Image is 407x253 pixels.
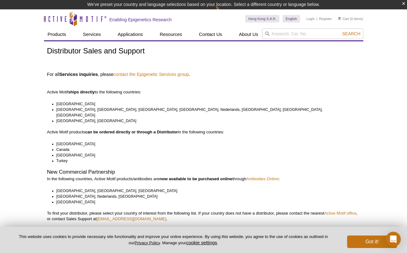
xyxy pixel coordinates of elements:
li: [GEOGRAPHIC_DATA] [56,199,355,205]
li: [GEOGRAPHIC_DATA], Nederlands, [GEOGRAPHIC_DATA] [56,194,355,199]
strong: ships directly [68,90,95,94]
h4: For all , please . [47,72,360,77]
a: Resources [156,28,186,40]
a: contact the Epigenetic Services group [114,72,189,77]
a: About Us [235,28,262,40]
a: Hong Kong S.A.R. [245,15,279,22]
a: Antibodies Online [246,176,279,181]
a: Login [306,17,315,21]
a: Cart [338,17,349,21]
a: Services [79,28,105,40]
a: Applications [114,28,147,40]
p: To find your distributor, please select your country of interest from the following list. If your... [47,211,360,222]
strong: Services inquiries [59,72,98,77]
li: [GEOGRAPHIC_DATA], [GEOGRAPHIC_DATA] [56,118,355,124]
li: [GEOGRAPHIC_DATA] [56,152,355,158]
h1: Distributor Sales and Support [47,47,360,56]
strong: can be ordered directly or through a Distributor [85,130,178,134]
a: Contact Us [195,28,226,40]
a: Products [44,28,70,40]
img: Change Here [216,5,232,19]
h2: Enabling Epigenetics Research [109,17,172,22]
p: Active Motif to the following countries: [47,78,360,95]
strong: now available to be purchased online [159,176,232,181]
div: Open Intercom Messenger [386,232,401,247]
a: Active Motif office [324,211,356,216]
button: Got it! [347,236,397,248]
li: | [317,15,317,22]
li: [GEOGRAPHIC_DATA] [56,141,355,147]
li: [GEOGRAPHIC_DATA], [GEOGRAPHIC_DATA], [GEOGRAPHIC_DATA], [GEOGRAPHIC_DATA], Nederlands, [GEOGRAPH... [56,107,355,118]
li: Canada [56,147,355,152]
li: [GEOGRAPHIC_DATA], [GEOGRAPHIC_DATA], [GEOGRAPHIC_DATA] [56,188,355,194]
a: Register [319,17,332,21]
li: Turkey [56,158,355,164]
img: Your Cart [338,17,341,20]
p: This website uses cookies to provide necessary site functionality and improve your online experie... [10,234,337,246]
a: English [283,15,300,22]
li: [GEOGRAPHIC_DATA] [56,101,355,107]
p: Active Motif products in the following countries: [47,129,360,135]
input: Keyword, Cat. No. [262,28,363,39]
p: In the following countries, Active Motif products/antibodies are through : [47,176,360,182]
button: Search [340,31,362,37]
a: Privacy Policy [134,241,160,245]
h2: New Commercial Partnership [47,169,360,175]
span: Search [342,31,360,36]
a: [EMAIL_ADDRESS][DOMAIN_NAME] [97,216,167,221]
button: cookie settings [186,240,217,245]
li: (0 items) [338,15,363,22]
